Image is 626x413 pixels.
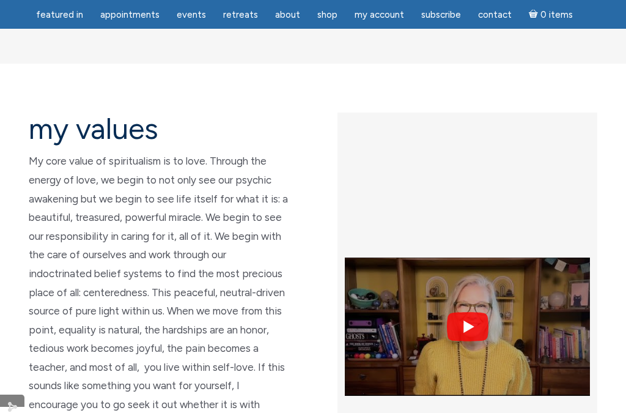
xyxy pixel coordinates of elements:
span: featured in [36,9,83,20]
span: 0 items [540,10,573,20]
a: Appointments [93,3,167,27]
span: About [275,9,300,20]
span: Shop [317,9,337,20]
a: Subscribe [414,3,468,27]
a: Events [169,3,213,27]
span: My Account [355,9,404,20]
a: About [268,3,307,27]
span: Events [177,9,206,20]
span: Subscribe [421,9,461,20]
span: Appointments [100,9,160,20]
a: Retreats [216,3,265,27]
h2: my values [29,113,289,145]
a: My Account [347,3,411,27]
span: Contact [478,9,512,20]
i: Cart [529,9,540,20]
span: Retreats [223,9,258,20]
a: Cart0 items [521,2,580,27]
a: Contact [471,3,519,27]
a: featured in [29,3,90,27]
a: Shop [310,3,345,27]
